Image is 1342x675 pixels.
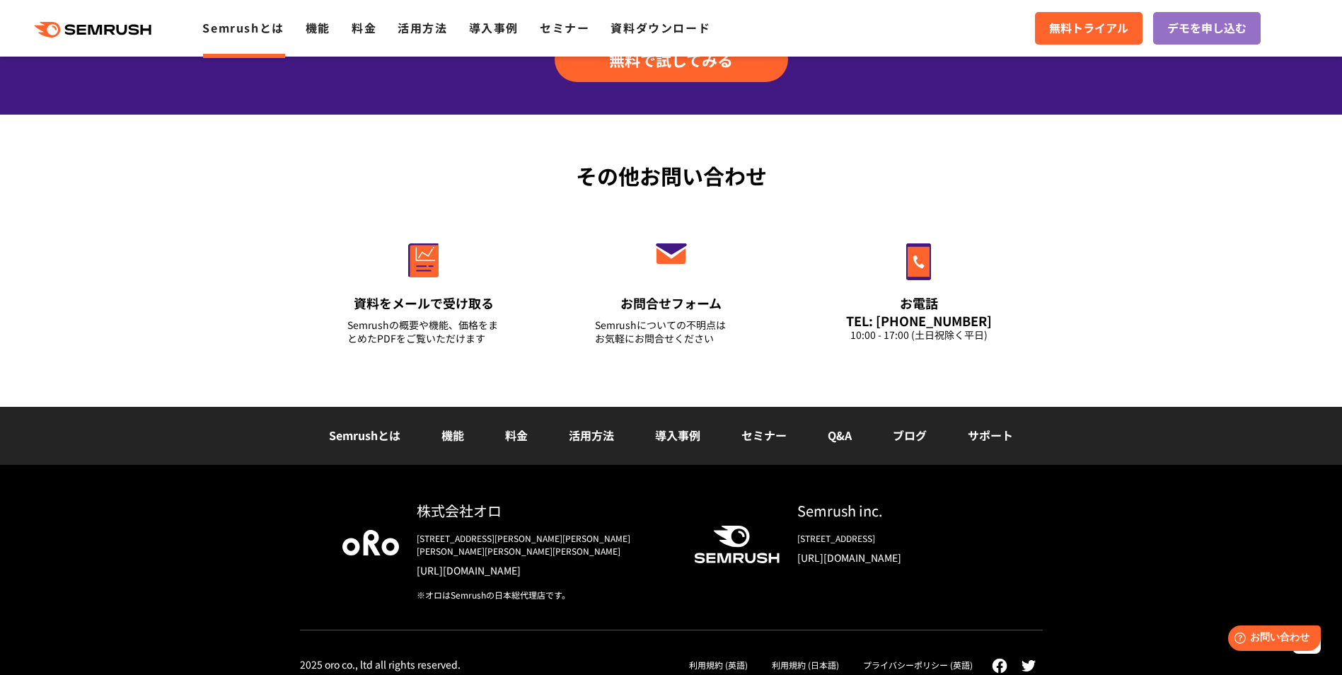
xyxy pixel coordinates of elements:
[347,294,500,312] div: 資料をメールで受け取る
[992,658,1007,674] img: facebook
[1216,620,1326,659] iframe: Help widget launcher
[689,659,748,671] a: 利用規約 (英語)
[843,294,995,312] div: お電話
[595,294,748,312] div: お問合せフォーム
[352,19,376,36] a: 料金
[1049,19,1128,37] span: 無料トライアル
[300,160,1043,192] div: その他お問い合わせ
[595,318,748,345] div: Semrushについての不明点は お気軽にお問合せください
[863,659,973,671] a: プライバシーポリシー (英語)
[202,19,284,36] a: Semrushとは
[1035,12,1143,45] a: 無料トライアル
[565,213,777,363] a: お問合せフォーム Semrushについての不明点はお気軽にお問合せください
[417,500,671,521] div: 株式会社オロ
[611,19,710,36] a: 資料ダウンロード
[828,427,852,444] a: Q&A
[772,659,839,671] a: 利用規約 (日本語)
[347,318,500,345] div: Semrushの概要や機能、価格をまとめたPDFをご覧いただけます
[300,658,461,671] div: 2025 oro co., ltd all rights reserved.
[540,19,589,36] a: セミナー
[1153,12,1261,45] a: デモを申し込む
[342,530,399,555] img: oro company
[1022,660,1036,671] img: twitter
[741,427,787,444] a: セミナー
[329,427,400,444] a: Semrushとは
[797,532,1000,545] div: [STREET_ADDRESS]
[505,427,528,444] a: 料金
[797,550,1000,565] a: [URL][DOMAIN_NAME]
[398,19,447,36] a: 活用方法
[417,589,671,601] div: ※オロはSemrushの日本総代理店です。
[609,49,733,70] span: 無料で試してみる
[1167,19,1246,37] span: デモを申し込む
[893,427,927,444] a: ブログ
[843,328,995,342] div: 10:00 - 17:00 (土日祝除く平日)
[569,427,614,444] a: 活用方法
[417,563,671,577] a: [URL][DOMAIN_NAME]
[441,427,464,444] a: 機能
[417,532,671,558] div: [STREET_ADDRESS][PERSON_NAME][PERSON_NAME][PERSON_NAME][PERSON_NAME][PERSON_NAME]
[318,213,530,363] a: 資料をメールで受け取る Semrushの概要や機能、価格をまとめたPDFをご覧いただけます
[306,19,330,36] a: 機能
[469,19,519,36] a: 導入事例
[655,427,700,444] a: 導入事例
[843,313,995,328] div: TEL: [PHONE_NUMBER]
[797,500,1000,521] div: Semrush inc.
[968,427,1013,444] a: サポート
